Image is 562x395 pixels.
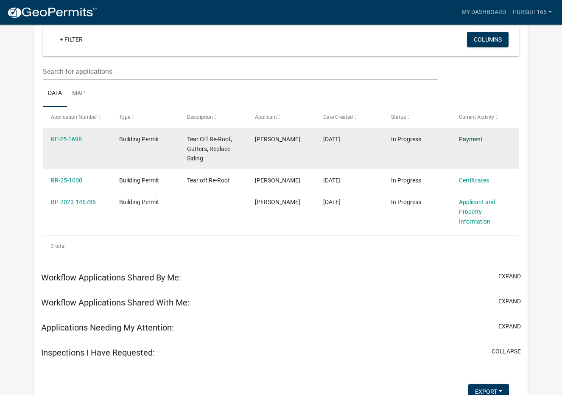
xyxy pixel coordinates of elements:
a: My Dashboard [458,4,509,20]
a: Pursuit165 [509,4,555,20]
h5: Inspections I Have Requested: [41,347,155,358]
span: Jacob Gross [255,199,300,205]
datatable-header-cell: Description [179,107,247,127]
a: BP-2023-146786 [51,199,96,205]
span: Type [119,114,130,120]
span: Jacob Gross [255,136,300,143]
button: collapse [492,347,521,356]
span: Current Activity [459,114,494,120]
datatable-header-cell: Current Activity [451,107,519,127]
span: Building Permit [119,177,159,184]
span: Application Number [51,114,97,120]
button: expand [498,297,521,306]
datatable-header-cell: Date Created [315,107,383,127]
a: RE-25-1698 [51,136,82,143]
span: In Progress [391,177,421,184]
h5: Workflow Applications Shared With Me: [41,297,190,308]
input: Search for applications [43,63,437,80]
span: Tear Off Re-Roof, Gutters, Replace Siding [187,136,232,162]
a: Certificates [459,177,489,184]
span: 09/08/2025 [323,136,341,143]
datatable-header-cell: Status [383,107,451,127]
datatable-header-cell: Application Number [43,107,111,127]
span: Tear off Re-Roof [187,177,230,184]
button: expand [498,322,521,331]
span: Applicant [255,114,277,120]
h5: Workflow Applications Shared By Me: [41,272,181,283]
datatable-header-cell: Applicant [247,107,315,127]
span: Status [391,114,406,120]
a: Data [43,80,67,107]
span: Date Created [323,114,353,120]
a: Applicant and Property Information [459,199,495,225]
span: Building Permit [119,199,159,205]
span: In Progress [391,136,421,143]
span: 06/10/2025 [323,177,341,184]
datatable-header-cell: Type [111,107,179,127]
span: 07/05/2023 [323,199,341,205]
div: collapse [34,10,528,265]
h5: Applications Needing My Attention: [41,322,174,333]
a: Map [67,80,90,107]
a: Payment [459,136,483,143]
span: Building Permit [119,136,159,143]
button: expand [498,272,521,281]
a: RR-25-1000 [51,177,82,184]
a: + Filter [53,32,89,47]
div: 3 total [43,235,519,257]
span: Jacob Gross [255,177,300,184]
button: Columns [467,32,509,47]
span: Description [187,114,213,120]
span: In Progress [391,199,421,205]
